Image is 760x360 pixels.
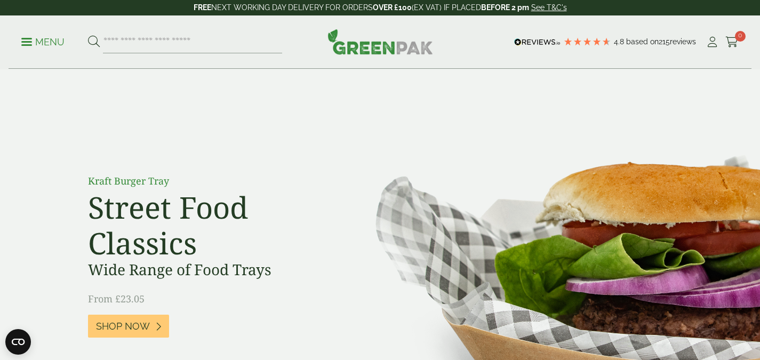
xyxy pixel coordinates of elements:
span: Based on [626,37,659,46]
button: Open CMP widget [5,329,31,355]
a: Shop Now [88,315,169,338]
img: REVIEWS.io [514,38,561,46]
h2: Street Food Classics [88,189,328,261]
strong: OVER £100 [373,3,412,12]
i: Cart [725,37,739,47]
p: Kraft Burger Tray [88,174,328,188]
span: From £23.05 [88,292,145,305]
div: 4.79 Stars [563,37,611,46]
span: Shop Now [96,321,150,332]
span: 4.8 [614,37,626,46]
span: 0 [735,31,746,42]
i: My Account [706,37,719,47]
span: reviews [670,37,696,46]
img: GreenPak Supplies [327,29,433,54]
strong: BEFORE 2 pm [481,3,529,12]
p: Menu [21,36,65,49]
a: 0 [725,34,739,50]
h3: Wide Range of Food Trays [88,261,328,279]
strong: FREE [194,3,211,12]
a: Menu [21,36,65,46]
a: See T&C's [531,3,567,12]
span: 215 [659,37,670,46]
